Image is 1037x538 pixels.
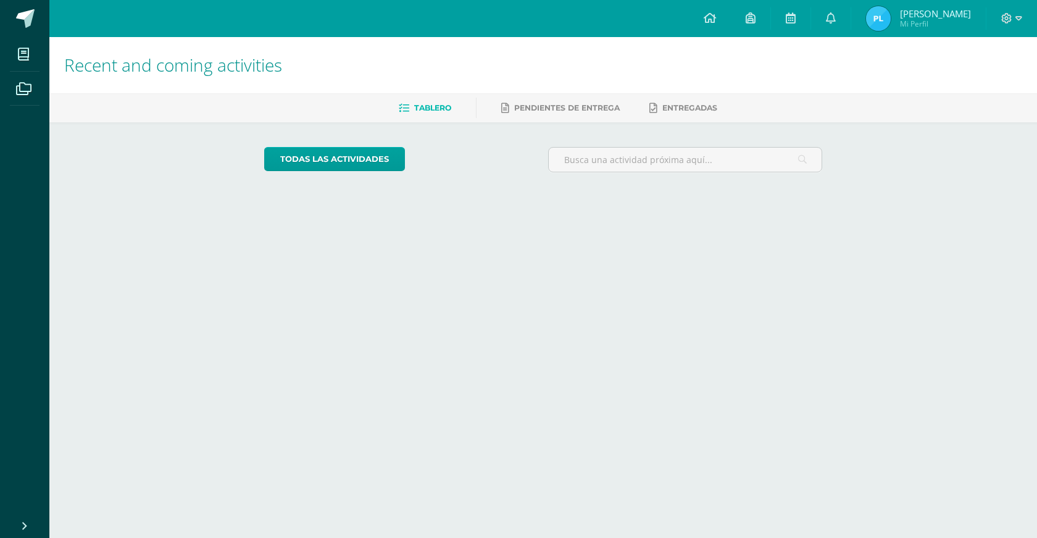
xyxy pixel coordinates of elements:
span: Mi Perfil [900,19,971,29]
span: Tablero [414,103,451,112]
a: Pendientes de entrega [501,98,620,118]
img: 23fb16984e5ab67cc49ece7ec8f2c339.png [866,6,891,31]
a: todas las Actividades [264,147,405,171]
span: Pendientes de entrega [514,103,620,112]
span: [PERSON_NAME] [900,7,971,20]
a: Tablero [399,98,451,118]
a: Entregadas [649,98,717,118]
span: Entregadas [662,103,717,112]
input: Busca una actividad próxima aquí... [549,148,822,172]
span: Recent and coming activities [64,53,282,77]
